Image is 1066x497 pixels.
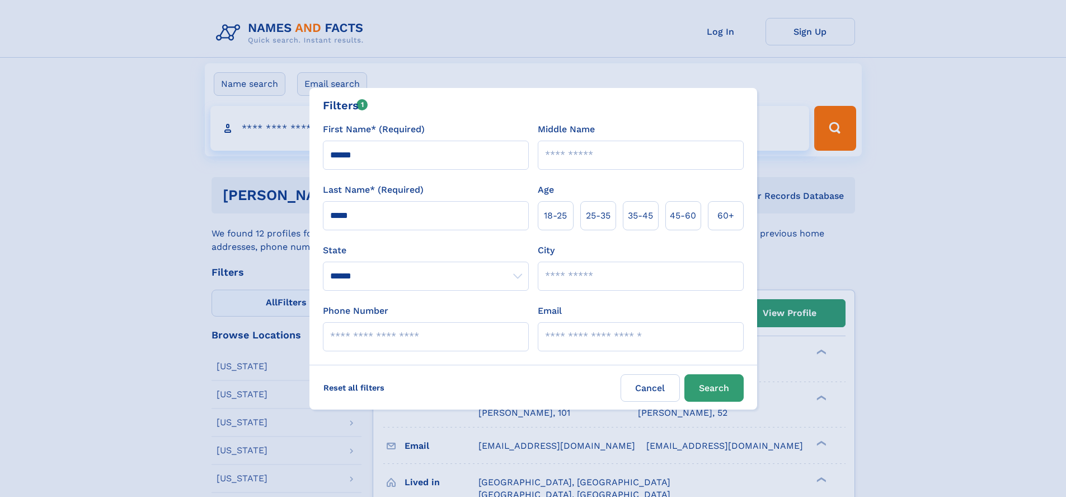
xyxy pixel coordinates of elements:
[586,209,611,222] span: 25‑35
[538,183,554,197] label: Age
[538,244,555,257] label: City
[538,123,595,136] label: Middle Name
[717,209,734,222] span: 60+
[538,304,562,318] label: Email
[670,209,696,222] span: 45‑60
[323,244,529,257] label: State
[628,209,653,222] span: 35‑45
[323,123,425,136] label: First Name* (Required)
[323,183,424,197] label: Last Name* (Required)
[323,304,388,318] label: Phone Number
[684,374,744,402] button: Search
[323,97,368,114] div: Filters
[621,374,680,402] label: Cancel
[544,209,567,222] span: 18‑25
[316,374,392,401] label: Reset all filters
